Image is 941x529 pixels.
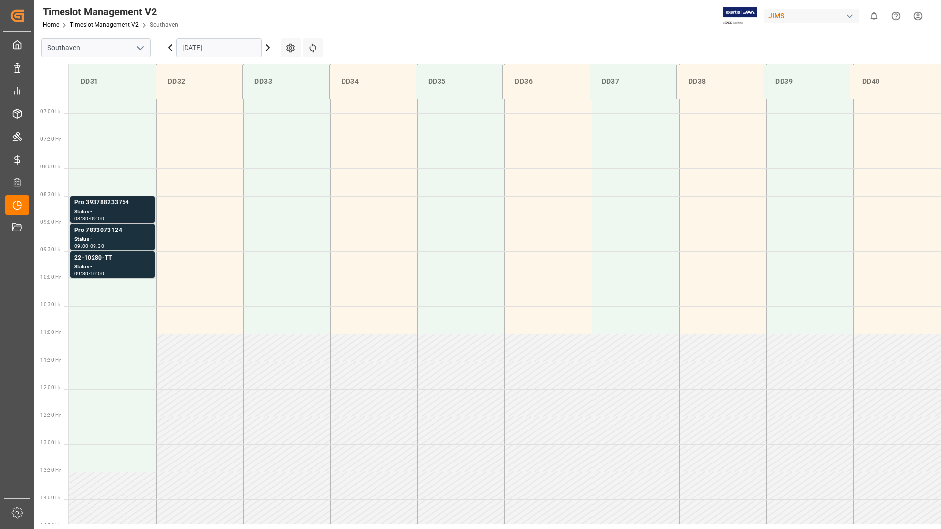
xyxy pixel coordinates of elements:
[74,253,151,263] div: 22-10280-TT
[89,244,90,248] div: -
[74,271,89,276] div: 09:30
[132,40,147,56] button: open menu
[40,247,61,252] span: 09:30 Hr
[40,219,61,225] span: 09:00 Hr
[43,4,178,19] div: Timeslot Management V2
[858,72,929,91] div: DD40
[90,271,104,276] div: 10:00
[70,21,139,28] a: Timeslot Management V2
[40,302,61,307] span: 10:30 Hr
[40,440,61,445] span: 13:00 Hr
[40,164,61,169] span: 08:00 Hr
[40,109,61,114] span: 07:00 Hr
[40,330,61,335] span: 11:00 Hr
[40,136,61,142] span: 07:30 Hr
[40,357,61,363] span: 11:30 Hr
[74,208,151,216] div: Status -
[43,21,59,28] a: Home
[764,9,859,23] div: JIMS
[40,467,61,473] span: 13:30 Hr
[511,72,581,91] div: DD36
[164,72,234,91] div: DD32
[598,72,668,91] div: DD37
[90,216,104,221] div: 09:00
[424,72,495,91] div: DD35
[74,244,89,248] div: 09:00
[40,274,61,280] span: 10:00 Hr
[885,5,907,27] button: Help Center
[74,235,151,244] div: Status -
[40,412,61,418] span: 12:30 Hr
[176,38,262,57] input: DD.MM.YYYY
[863,5,885,27] button: show 0 new notifications
[771,72,842,91] div: DD39
[89,216,90,221] div: -
[89,271,90,276] div: -
[40,385,61,390] span: 12:00 Hr
[685,72,755,91] div: DD38
[723,7,757,25] img: Exertis%20JAM%20-%20Email%20Logo.jpg_1722504956.jpg
[41,38,151,57] input: Type to search/select
[74,198,151,208] div: Pro 393788233754
[90,244,104,248] div: 09:30
[40,523,61,528] span: 14:30 Hr
[74,263,151,271] div: Status -
[74,216,89,221] div: 08:30
[40,192,61,197] span: 08:30 Hr
[251,72,321,91] div: DD33
[764,6,863,25] button: JIMS
[338,72,408,91] div: DD34
[40,495,61,500] span: 14:00 Hr
[74,226,151,235] div: Pro 7833073124
[77,72,148,91] div: DD31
